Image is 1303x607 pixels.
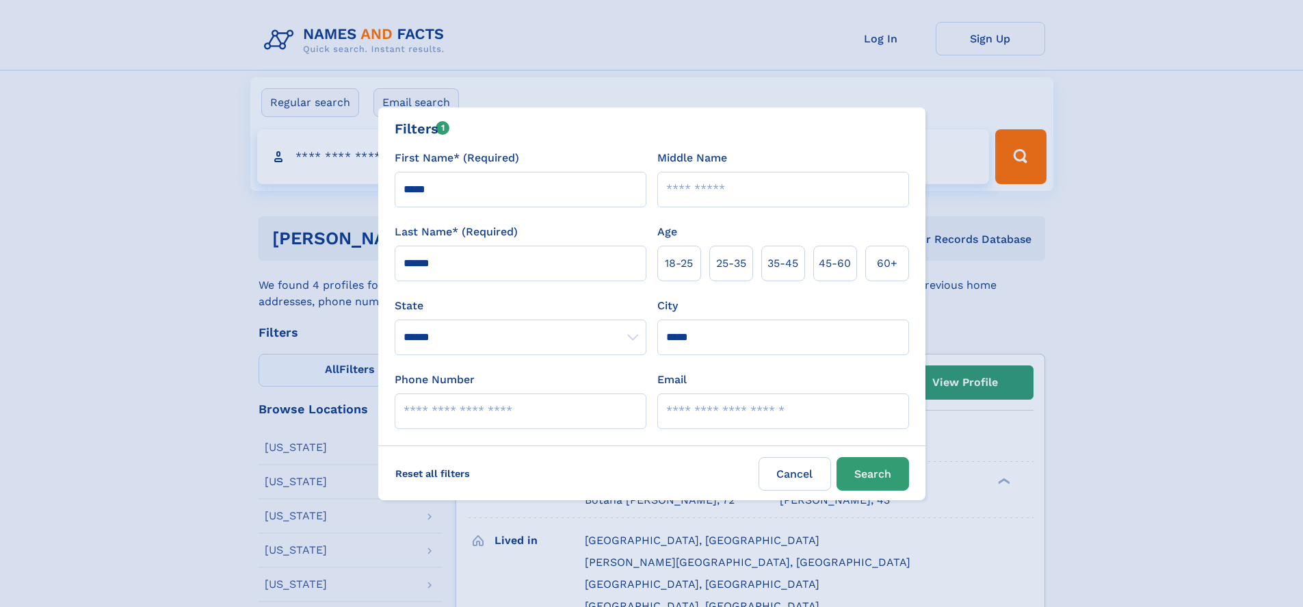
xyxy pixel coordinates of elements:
span: 35‑45 [767,255,798,272]
label: City [657,298,678,314]
label: Middle Name [657,150,727,166]
label: Reset all filters [386,457,479,490]
label: State [395,298,646,314]
span: 60+ [877,255,897,272]
label: First Name* (Required) [395,150,519,166]
label: Phone Number [395,372,475,388]
span: 18‑25 [665,255,693,272]
label: Email [657,372,687,388]
label: Cancel [759,457,831,491]
label: Age [657,224,677,240]
span: 25‑35 [716,255,746,272]
div: Filters [395,118,450,139]
button: Search [837,457,909,491]
label: Last Name* (Required) [395,224,518,240]
span: 45‑60 [819,255,851,272]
